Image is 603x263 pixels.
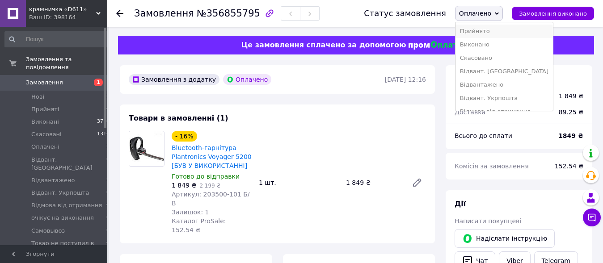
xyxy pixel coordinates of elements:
span: Скасовані [31,130,62,138]
div: Повернутися назад [116,9,123,18]
span: Товари в замовленні (1) [129,114,228,122]
span: 0 [106,201,110,209]
span: 1 [106,143,110,151]
a: Bluetooth-гарнітура Plantronics Voyager 5200 [БУВ У ВИКОРИСТАННІ] [172,144,252,169]
button: Чат з покупцем [583,209,601,226]
div: Ваш ID: 398164 [29,13,107,21]
span: Відвантажено [31,176,75,184]
li: Відвант. [GEOGRAPHIC_DATA] [455,65,553,78]
span: Товар не поступил в склад [31,239,106,255]
span: Замовлення та повідомлення [26,55,107,71]
span: Залишок: 1 [172,209,209,216]
span: Відвант. Укрпошта [31,189,89,197]
span: 3710 [97,118,110,126]
span: Оплачено [459,10,491,17]
img: Bluetooth-гарнітура Plantronics Voyager 5200 [БУВ У ВИКОРИСТАННІ] [129,131,164,166]
div: 1 849 ₴ [342,176,405,189]
button: Надіслати інструкцію [455,229,555,248]
span: №356855795 [197,8,260,19]
span: 0 [106,105,110,113]
li: Виконано [455,38,553,51]
div: Статус замовлення [364,9,446,18]
div: 1 шт. [255,176,342,189]
time: [DATE] 12:16 [385,76,426,83]
span: Замовлення виконано [519,10,587,17]
div: Оплачено [223,74,271,85]
div: Замовлення з додатку [129,74,219,85]
span: Це замовлення сплачено за допомогою [241,41,406,49]
li: Відмова від отримання [455,105,553,118]
span: 152.54 ₴ [555,163,583,170]
span: Написати покупцеві [455,217,521,225]
div: - 16% [172,131,197,142]
span: крамничка «D611» [29,5,96,13]
span: Каталог ProSale: 152.54 ₴ [172,217,226,234]
div: 1 849 ₴ [559,92,583,100]
a: Редагувати [408,174,426,192]
span: Відвант. [GEOGRAPHIC_DATA] [31,156,106,172]
span: 0 [106,239,110,255]
span: Артикул: 203500-101 Б/В [172,191,250,207]
span: Виконані [31,118,59,126]
span: Комісія за замовлення [455,163,529,170]
span: 0 [106,214,110,222]
span: Замовлення [26,79,63,87]
div: 89.25 ₴ [553,102,589,122]
li: Прийнято [455,25,553,38]
span: Всього до сплати [455,132,512,139]
li: Скасовано [455,51,553,65]
span: Самовывоз [31,227,65,235]
span: Відмова від отримання [31,201,102,209]
span: Нові [31,93,44,101]
li: Відвант. Укрпошта [455,92,553,105]
b: 1849 ₴ [558,132,583,139]
input: Пошук [4,31,110,47]
span: 0 [106,156,110,172]
button: Замовлення виконано [512,7,594,20]
span: Прийняті [31,105,59,113]
span: Оплачені [31,143,59,151]
img: evopay logo [409,41,462,50]
span: Доставка [455,109,485,116]
span: Замовлення [134,8,194,19]
span: 0 [106,189,110,197]
span: 1 849 ₴ [172,182,196,189]
li: Відвантажено [455,78,553,92]
span: 2 199 ₴ [199,183,220,189]
span: Дії [455,200,466,208]
span: Готово до відправки [172,173,240,180]
span: 1 [106,93,110,101]
span: 0 [106,227,110,235]
span: 1 [94,79,103,86]
span: очікує на виконання [31,214,94,222]
span: 1316 [97,130,110,138]
span: 2 [106,176,110,184]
